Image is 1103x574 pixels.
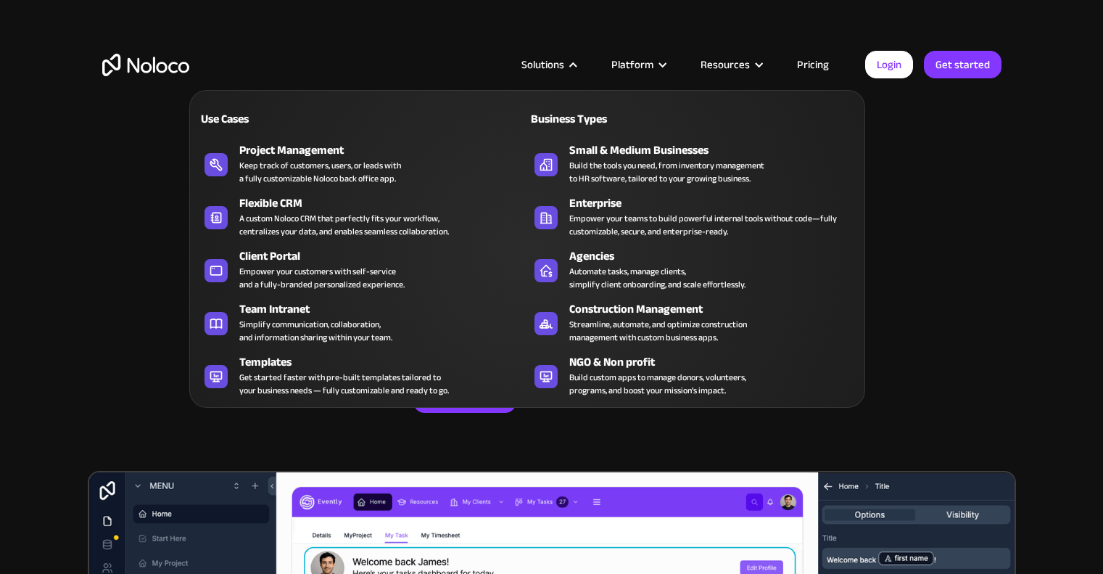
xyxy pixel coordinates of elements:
a: Use Cases [197,102,527,135]
div: Build the tools you need, from inventory management to HR software, tailored to your growing busi... [569,159,764,185]
div: Automate tasks, manage clients, simplify client onboarding, and scale effortlessly. [569,265,745,291]
a: Project ManagementKeep track of customers, users, or leads witha fully customizable Noloco back o... [197,139,527,188]
div: Keep track of customers, users, or leads with a fully customizable Noloco back office app. [239,159,401,185]
div: Flexible CRM [239,194,534,212]
div: Small & Medium Businesses [569,142,864,159]
div: Construction Management [569,300,864,318]
div: Templates [239,353,534,371]
div: Platform [593,55,682,74]
div: Solutions [503,55,593,74]
div: Resources [701,55,750,74]
div: Agencies [569,247,864,265]
div: A custom Noloco CRM that perfectly fits your workflow, centralizes your data, and enables seamles... [239,212,449,238]
a: Team IntranetSimplify communication, collaboration,and information sharing within your team. [197,298,527,347]
a: EnterpriseEmpower your teams to build powerful internal tools without code—fully customizable, se... [527,192,857,241]
div: Enterprise [569,194,864,212]
a: NGO & Non profitBuild custom apps to manage donors, volunteers,programs, and boost your mission’s... [527,350,857,400]
div: Build custom apps to manage donors, volunteers, programs, and boost your mission’s impact. [569,371,746,397]
div: Empower your teams to build powerful internal tools without code—fully customizable, secure, and ... [569,212,850,238]
div: Business Types [527,110,686,128]
div: Solutions [521,55,564,74]
a: Business Types [527,102,857,135]
a: Construction ManagementStreamline, automate, and optimize constructionmanagement with custom busi... [527,298,857,347]
a: Flexible CRMA custom Noloco CRM that perfectly fits your workflow,centralizes your data, and enab... [197,192,527,241]
a: Small & Medium BusinessesBuild the tools you need, from inventory managementto HR software, tailo... [527,139,857,188]
div: Resources [682,55,779,74]
div: Use Cases [197,110,356,128]
div: Streamline, automate, and optimize construction management with custom business apps. [569,318,747,344]
a: Client PortalEmpower your customers with self-serviceand a fully-branded personalized experience. [197,245,527,294]
div: Simplify communication, collaboration, and information sharing within your team. [239,318,392,344]
a: Pricing [779,55,847,74]
h2: Business Apps for Teams [102,149,1001,266]
div: Project Management [239,142,534,159]
div: Empower your customers with self-service and a fully-branded personalized experience. [239,265,405,291]
a: AgenciesAutomate tasks, manage clients,simplify client onboarding, and scale effortlessly. [527,245,857,294]
div: Get started faster with pre-built templates tailored to your business needs — fully customizable ... [239,371,449,397]
a: Get started [924,51,1001,78]
div: Client Portal [239,247,534,265]
a: TemplatesGet started faster with pre-built templates tailored toyour business needs — fully custo... [197,350,527,400]
a: Login [865,51,913,78]
nav: Solutions [189,70,865,408]
div: NGO & Non profit [569,353,864,371]
div: Team Intranet [239,300,534,318]
a: home [102,54,189,76]
div: Platform [611,55,653,74]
